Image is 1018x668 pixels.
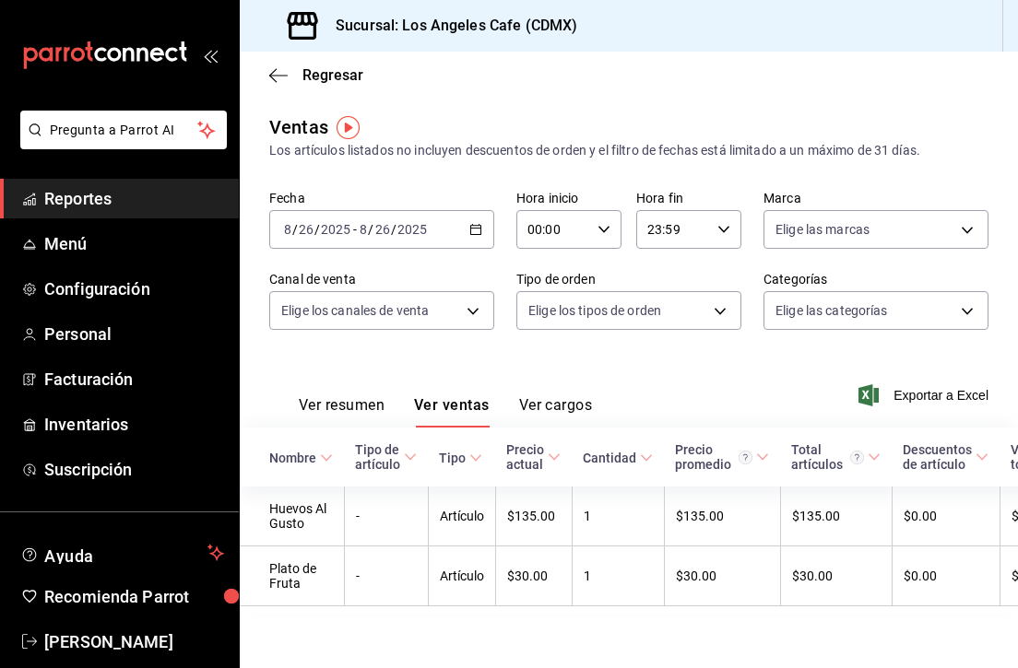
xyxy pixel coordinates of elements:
[519,396,593,428] button: Ver cargos
[269,113,328,141] div: Ventas
[397,222,428,237] input: ----
[583,451,653,465] span: Cantidad
[44,186,224,211] span: Reportes
[495,486,572,546] td: $135.00
[44,629,224,654] span: [PERSON_NAME]
[302,66,363,84] span: Regresar
[355,442,400,472] div: Tipo de artículo
[368,222,373,237] span: /
[780,486,892,546] td: $135.00
[516,273,741,286] label: Tipo de orden
[203,48,218,63] button: open_drawer_menu
[675,442,769,472] span: Precio promedio
[391,222,397,237] span: /
[506,442,561,472] span: Precio actual
[739,451,752,464] svg: Precio promedio = Total artículos / cantidad
[428,546,495,606] td: Artículo
[862,384,988,406] button: Exportar a Excel
[298,222,314,237] input: --
[320,222,351,237] input: ----
[344,546,428,606] td: -
[664,546,780,606] td: $30.00
[269,192,494,205] label: Fecha
[780,546,892,606] td: $30.00
[283,222,292,237] input: --
[44,322,224,346] span: Personal
[903,442,988,472] span: Descuentos de artículo
[44,412,224,437] span: Inventarios
[903,442,972,472] div: Descuentos de artículo
[269,273,494,286] label: Canal de venta
[414,396,490,428] button: Ver ventas
[344,486,428,546] td: -
[337,116,360,139] img: Tooltip marker
[675,442,752,472] div: Precio promedio
[50,121,198,140] span: Pregunta a Parrot AI
[269,451,316,465] div: Nombre
[44,276,224,301] span: Configuración
[355,442,417,472] span: Tipo de artículo
[44,584,224,609] span: Recomienda Parrot
[240,546,344,606] td: Plato de Fruta
[314,222,320,237] span: /
[528,301,661,320] span: Elige los tipos de orden
[495,546,572,606] td: $30.00
[850,451,864,464] svg: El total artículos considera cambios de precios en los artículos así como costos adicionales por ...
[775,301,888,320] span: Elige las categorías
[269,451,333,465] span: Nombre
[281,301,429,320] span: Elige los canales de venta
[292,222,298,237] span: /
[353,222,357,237] span: -
[44,231,224,256] span: Menú
[506,442,544,472] div: Precio actual
[791,442,864,472] div: Total artículos
[20,111,227,149] button: Pregunta a Parrot AI
[269,66,363,84] button: Regresar
[763,273,988,286] label: Categorías
[583,451,636,465] div: Cantidad
[775,220,870,239] span: Elige las marcas
[636,192,741,205] label: Hora fin
[791,442,881,472] span: Total artículos
[439,451,466,465] div: Tipo
[13,134,227,153] a: Pregunta a Parrot AI
[572,486,664,546] td: 1
[299,396,592,428] div: navigation tabs
[428,486,495,546] td: Artículo
[44,457,224,482] span: Suscripción
[892,486,1000,546] td: $0.00
[44,542,200,564] span: Ayuda
[439,451,482,465] span: Tipo
[374,222,391,237] input: --
[763,192,988,205] label: Marca
[664,486,780,546] td: $135.00
[240,486,344,546] td: Huevos Al Gusto
[44,367,224,392] span: Facturación
[321,15,577,37] h3: Sucursal: Los Angeles Cafe (CDMX)
[516,192,621,205] label: Hora inicio
[572,546,664,606] td: 1
[269,141,988,160] div: Los artículos listados no incluyen descuentos de orden y el filtro de fechas está limitado a un m...
[359,222,368,237] input: --
[892,546,1000,606] td: $0.00
[299,396,385,428] button: Ver resumen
